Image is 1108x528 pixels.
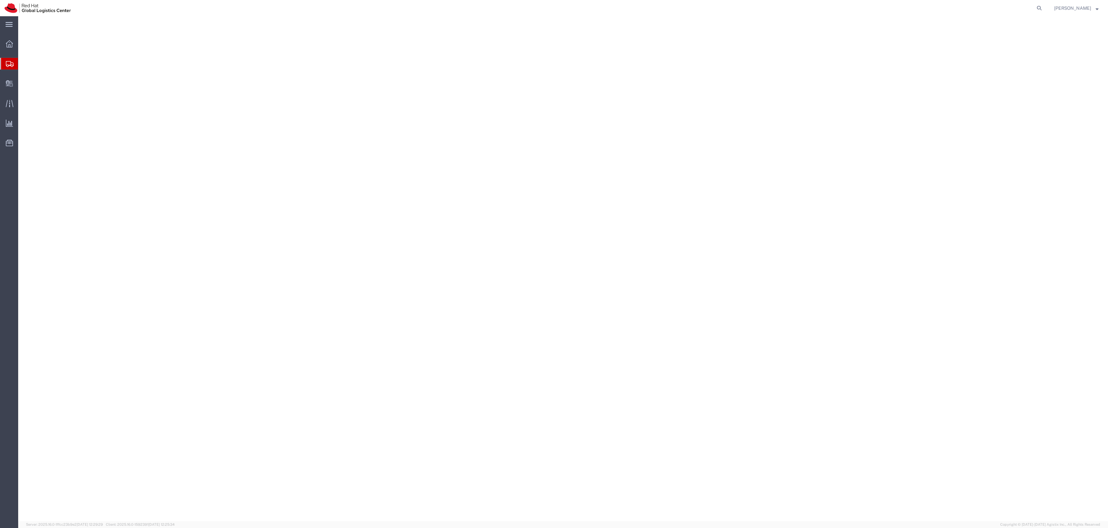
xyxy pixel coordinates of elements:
img: logo [5,3,71,13]
span: Robert Lomax [1054,5,1091,12]
span: [DATE] 12:29:29 [77,522,103,526]
span: Server: 2025.16.0-1ffcc23b9e2 [26,522,103,526]
button: [PERSON_NAME] [1054,4,1099,12]
span: [DATE] 12:25:34 [148,522,175,526]
span: Copyright © [DATE]-[DATE] Agistix Inc., All Rights Reserved [1000,522,1100,527]
span: Client: 2025.16.0-1592391 [106,522,175,526]
iframe: FS Legacy Container [18,16,1108,521]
